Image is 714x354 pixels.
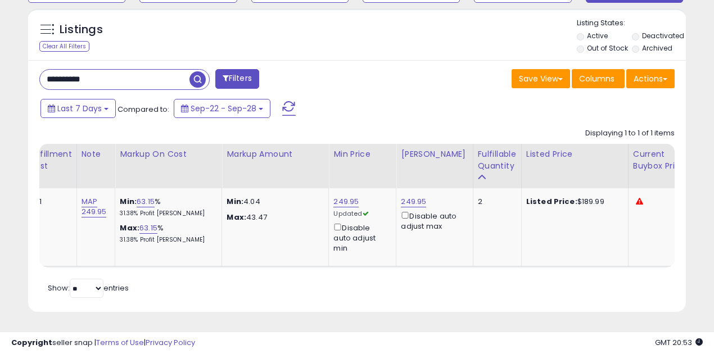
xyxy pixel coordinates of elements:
[333,196,359,207] a: 249.95
[39,41,89,52] div: Clear All Filters
[587,43,628,53] label: Out of Stock
[401,148,468,160] div: [PERSON_NAME]
[120,223,213,244] div: %
[642,43,672,53] label: Archived
[626,69,675,88] button: Actions
[120,197,213,217] div: %
[120,196,137,207] b: Min:
[120,236,213,244] p: 31.38% Profit [PERSON_NAME]
[215,69,259,89] button: Filters
[655,337,703,348] span: 2025-10-6 20:53 GMT
[82,196,107,217] a: MAP 249.95
[333,221,387,254] div: Disable auto adjust min
[227,148,324,160] div: Markup Amount
[120,148,217,160] div: Markup on Cost
[96,337,144,348] a: Terms of Use
[115,144,222,188] th: The percentage added to the cost of goods (COGS) that forms the calculator for Min & Max prices.
[146,337,195,348] a: Privacy Policy
[11,338,195,348] div: seller snap | |
[227,197,320,207] p: 4.04
[118,104,169,115] span: Compared to:
[633,148,691,172] div: Current Buybox Price
[29,197,68,207] div: 9.81
[333,209,368,218] span: Updated
[191,103,256,114] span: Sep-22 - Sep-28
[577,18,686,29] p: Listing States:
[401,196,426,207] a: 249.95
[227,196,243,207] strong: Min:
[29,148,72,172] div: Fulfillment Cost
[587,31,608,40] label: Active
[526,197,620,207] div: $189.99
[11,337,52,348] strong: Copyright
[526,148,623,160] div: Listed Price
[478,148,517,172] div: Fulfillable Quantity
[82,148,111,160] div: Note
[642,31,684,40] label: Deactivated
[60,22,103,38] h5: Listings
[585,128,675,139] div: Displaying 1 to 1 of 1 items
[120,210,213,217] p: 31.38% Profit [PERSON_NAME]
[572,69,625,88] button: Columns
[227,212,320,223] p: 43.47
[139,223,157,234] a: 63.15
[120,223,139,233] b: Max:
[40,99,116,118] button: Last 7 Days
[57,103,102,114] span: Last 7 Days
[526,196,577,207] b: Listed Price:
[401,210,464,232] div: Disable auto adjust max
[174,99,270,118] button: Sep-22 - Sep-28
[137,196,155,207] a: 63.15
[48,283,129,293] span: Show: entries
[579,73,614,84] span: Columns
[333,148,391,160] div: Min Price
[227,212,246,223] strong: Max:
[512,69,570,88] button: Save View
[478,197,513,207] div: 2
